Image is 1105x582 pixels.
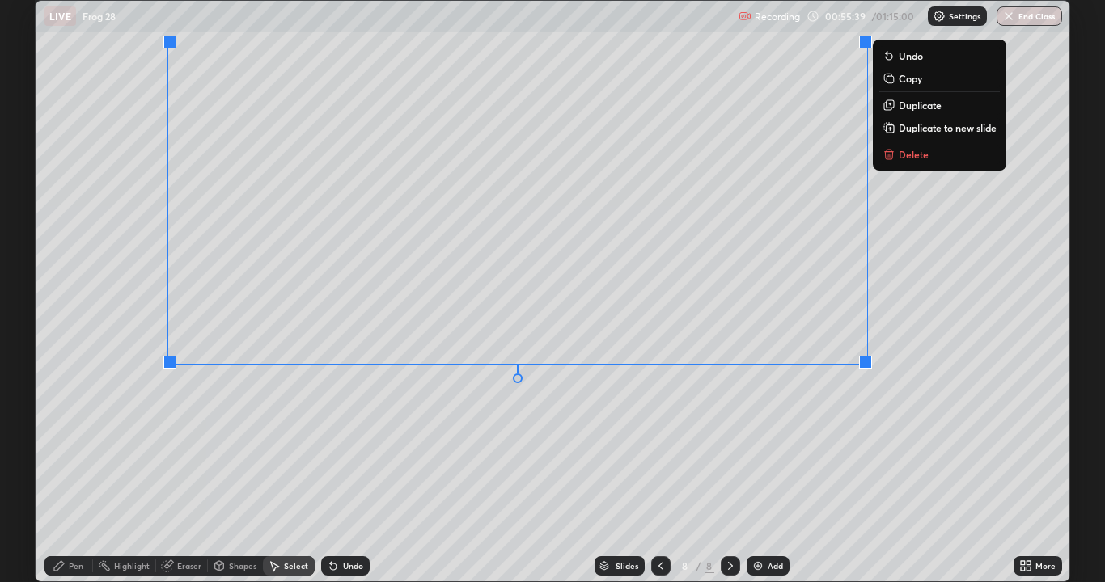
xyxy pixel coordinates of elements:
img: recording.375f2c34.svg [739,10,751,23]
button: Delete [879,145,1000,164]
img: end-class-cross [1002,10,1015,23]
div: 8 [705,559,714,573]
p: LIVE [49,10,71,23]
button: Copy [879,69,1000,88]
p: Recording [755,11,800,23]
div: Highlight [114,562,150,570]
p: Copy [899,72,922,85]
div: Select [284,562,308,570]
p: Frog 28 [83,10,116,23]
div: Shapes [229,562,256,570]
p: Duplicate to new slide [899,121,997,134]
p: Settings [949,12,980,20]
p: Undo [899,49,923,62]
div: Eraser [177,562,201,570]
button: Duplicate [879,95,1000,115]
div: Undo [343,562,363,570]
img: add-slide-button [751,559,764,572]
img: class-settings-icons [933,10,946,23]
div: More [1035,562,1056,570]
p: Delete [899,148,929,161]
div: / [696,561,701,571]
div: Add [768,562,783,570]
div: Slides [616,562,638,570]
button: End Class [997,6,1062,26]
div: Pen [69,562,83,570]
div: 8 [677,561,693,571]
button: Duplicate to new slide [879,118,1000,137]
button: Undo [879,46,1000,65]
p: Duplicate [899,99,942,112]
